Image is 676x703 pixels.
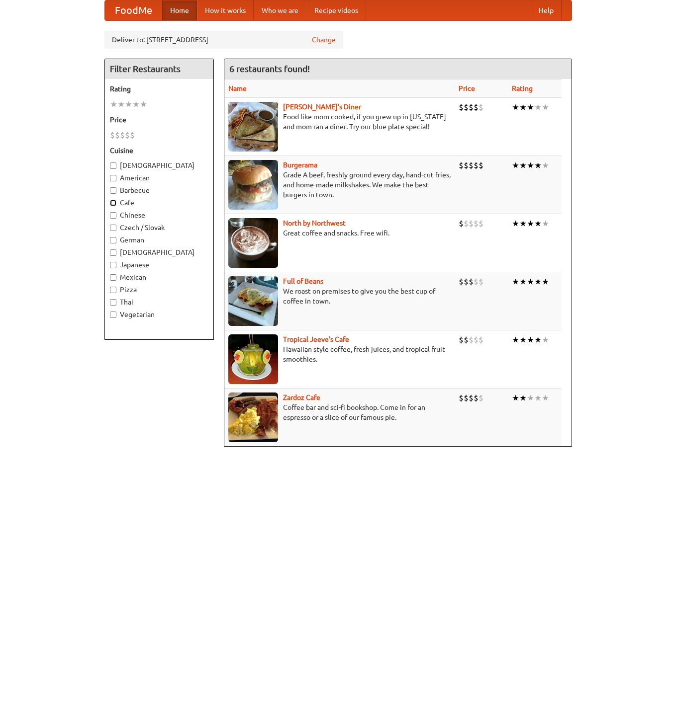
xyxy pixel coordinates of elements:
[542,276,549,287] li: ★
[479,102,483,113] li: $
[110,262,116,268] input: Japanese
[110,99,117,110] li: ★
[534,276,542,287] li: ★
[110,235,208,245] label: German
[110,175,116,181] input: American
[519,102,527,113] li: ★
[534,102,542,113] li: ★
[110,274,116,281] input: Mexican
[469,102,474,113] li: $
[125,130,130,141] li: $
[459,84,475,92] a: Price
[110,299,116,306] input: Thai
[519,276,527,287] li: ★
[228,392,278,442] img: zardoz.jpg
[464,160,469,171] li: $
[228,102,278,152] img: sallys.jpg
[469,392,474,403] li: $
[228,112,451,132] p: Food like mom cooked, if you grew up in [US_STATE] and mom ran a diner. Try our blue plate special!
[228,276,278,326] img: beans.jpg
[512,84,533,92] a: Rating
[110,146,208,156] h5: Cuisine
[228,160,278,210] img: burgerama.jpg
[474,334,479,345] li: $
[469,334,474,345] li: $
[110,130,115,141] li: $
[527,276,534,287] li: ★
[459,392,464,403] li: $
[105,0,162,20] a: FoodMe
[110,115,208,125] h5: Price
[464,218,469,229] li: $
[512,102,519,113] li: ★
[120,130,125,141] li: $
[519,334,527,345] li: ★
[162,0,197,20] a: Home
[228,402,451,422] p: Coffee bar and sci-fi bookshop. Come in for an espresso or a slice of our famous pie.
[464,334,469,345] li: $
[130,130,135,141] li: $
[110,297,208,307] label: Thai
[479,392,483,403] li: $
[474,102,479,113] li: $
[283,277,323,285] a: Full of Beans
[512,218,519,229] li: ★
[125,99,132,110] li: ★
[115,130,120,141] li: $
[464,276,469,287] li: $
[228,218,278,268] img: north.jpg
[229,64,310,74] ng-pluralize: 6 restaurants found!
[469,218,474,229] li: $
[519,392,527,403] li: ★
[283,335,349,343] a: Tropical Jeeve's Cafe
[283,161,317,169] b: Burgerama
[474,160,479,171] li: $
[459,160,464,171] li: $
[110,312,116,318] input: Vegetarian
[512,334,519,345] li: ★
[512,276,519,287] li: ★
[110,200,116,206] input: Cafe
[117,99,125,110] li: ★
[110,237,116,243] input: German
[228,228,451,238] p: Great coffee and snacks. Free wifi.
[479,276,483,287] li: $
[110,287,116,293] input: Pizza
[110,160,208,170] label: [DEMOGRAPHIC_DATA]
[519,160,527,171] li: ★
[306,0,366,20] a: Recipe videos
[110,162,116,169] input: [DEMOGRAPHIC_DATA]
[110,249,116,256] input: [DEMOGRAPHIC_DATA]
[542,334,549,345] li: ★
[531,0,562,20] a: Help
[228,170,451,200] p: Grade A beef, freshly ground every day, hand-cut fries, and home-made milkshakes. We make the bes...
[542,392,549,403] li: ★
[527,218,534,229] li: ★
[110,212,116,219] input: Chinese
[459,334,464,345] li: $
[283,219,346,227] a: North by Northwest
[110,187,116,194] input: Barbecue
[469,160,474,171] li: $
[110,223,208,233] label: Czech / Slovak
[228,344,451,364] p: Hawaiian style coffee, fresh juices, and tropical fruit smoothies.
[527,160,534,171] li: ★
[110,210,208,220] label: Chinese
[110,185,208,195] label: Barbecue
[104,31,343,49] div: Deliver to: [STREET_ADDRESS]
[228,84,247,92] a: Name
[534,334,542,345] li: ★
[542,218,549,229] li: ★
[110,260,208,270] label: Japanese
[312,35,336,45] a: Change
[105,59,213,79] h4: Filter Restaurants
[527,334,534,345] li: ★
[474,392,479,403] li: $
[110,173,208,183] label: American
[534,392,542,403] li: ★
[474,276,479,287] li: $
[197,0,254,20] a: How it works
